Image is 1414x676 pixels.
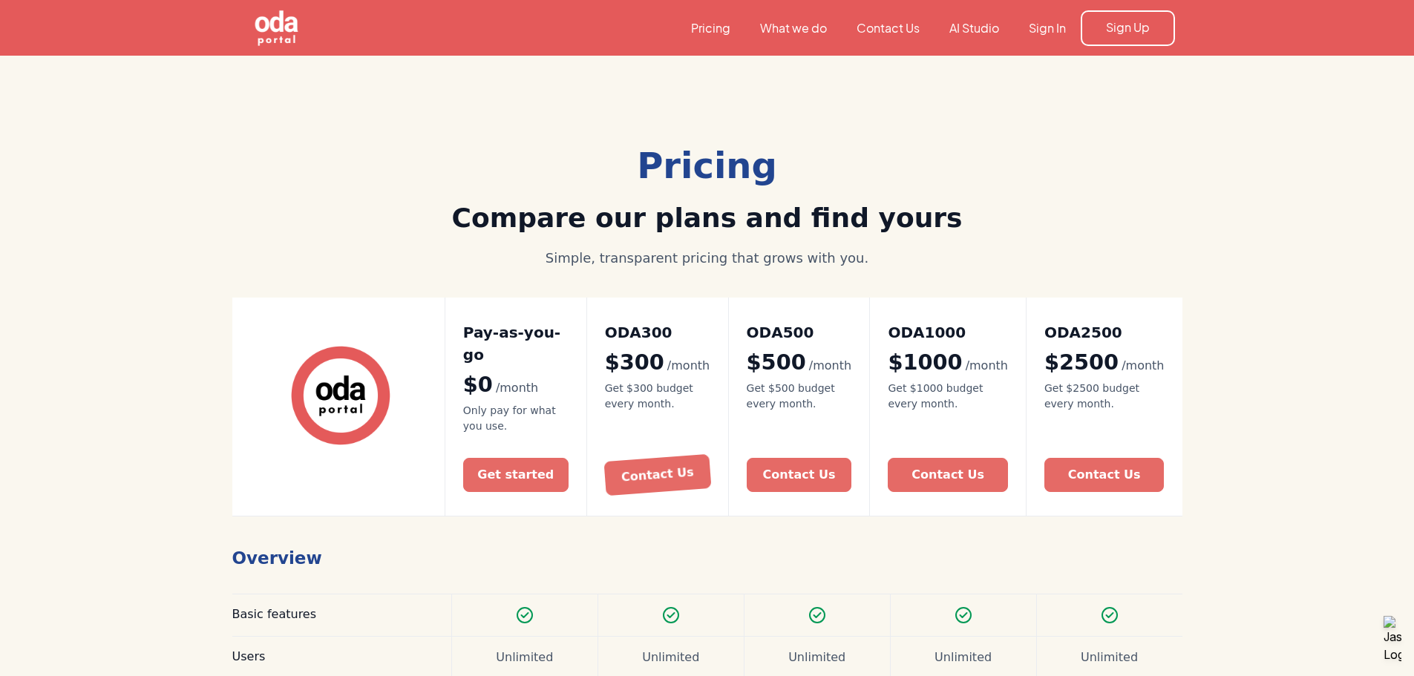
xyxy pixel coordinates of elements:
[642,649,699,666] div: Unlimited
[603,454,711,496] a: Contact Us
[232,606,433,623] div: Basic features
[935,649,992,666] div: Unlimited
[1044,350,1165,375] div: $2500
[888,321,1008,344] h2: ODA1000
[788,649,845,666] div: Unlimited
[747,321,852,344] h2: ODA500
[463,321,569,366] h2: Pay-as-you-go
[496,381,538,395] span: /month
[747,381,852,412] div: Get $500 budget every month.
[422,139,992,192] div: Pricing
[888,350,1008,375] div: $1000
[605,381,710,412] div: Get $300 budget every month.
[809,358,851,373] span: /month
[463,372,569,398] div: $0
[1044,458,1165,492] a: Contact Us
[422,201,992,236] h2: Compare our plans and find yours
[605,321,710,344] h2: ODA300
[842,20,935,36] a: Contact Us
[463,403,569,434] div: Only pay for what you use.
[1122,358,1164,373] span: /month
[1068,466,1141,484] div: Contact Us
[232,649,433,665] div: Users
[911,466,984,484] div: Contact Us
[422,248,992,268] div: Simple, transparent pricing that grows with you.
[463,458,569,492] a: Get started
[1044,381,1165,412] div: Get $2500 budget every month.
[477,466,554,484] div: Get started
[240,9,381,47] a: home
[763,466,836,484] div: Contact Us
[1106,19,1150,36] div: Sign Up
[676,20,745,36] a: Pricing
[605,350,710,375] div: $300
[621,464,694,487] div: Contact Us
[888,381,1008,412] div: Get $1000 budget every month.
[966,358,1008,373] span: /month
[747,458,852,492] a: Contact Us
[667,358,710,373] span: /month
[232,534,1182,574] h1: Overview
[1044,321,1165,344] h2: ODA2500
[496,649,553,666] div: Unlimited
[935,20,1014,36] a: AI Studio
[745,20,842,36] a: What we do
[747,350,852,375] div: $500
[1081,649,1138,666] div: Unlimited
[1014,20,1081,36] a: Sign In
[888,458,1008,492] a: Contact Us
[1081,10,1175,46] a: Sign Up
